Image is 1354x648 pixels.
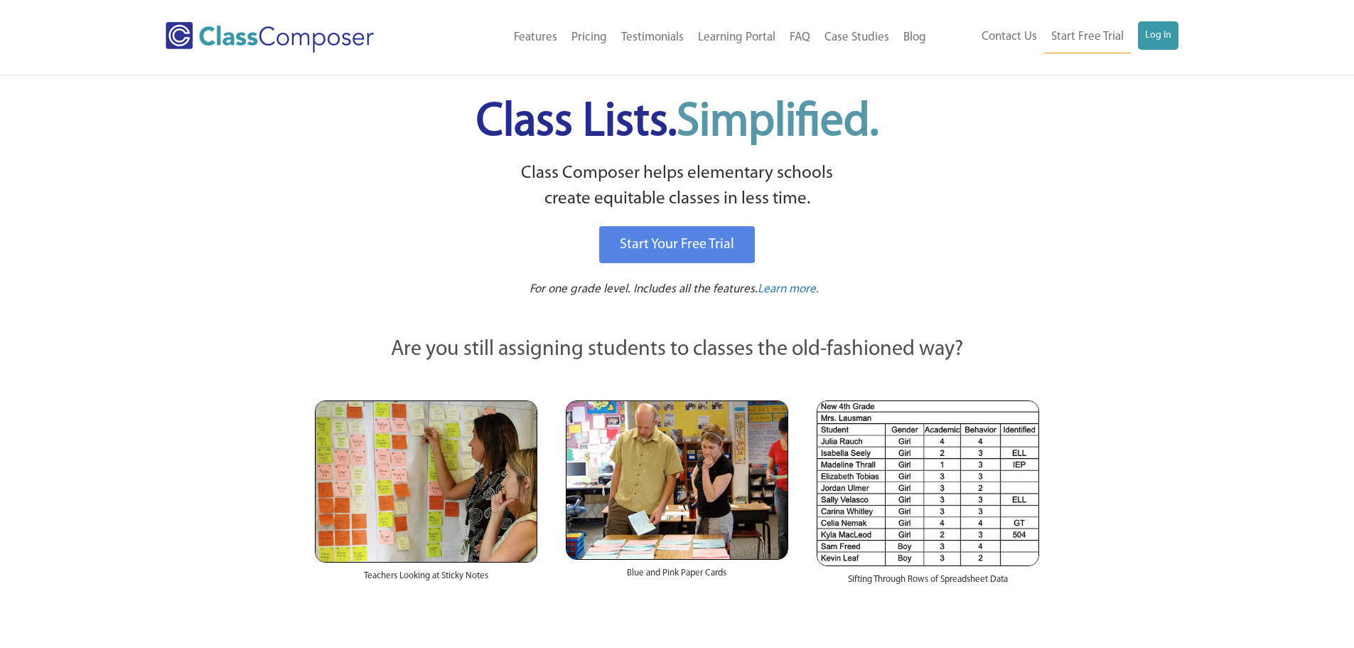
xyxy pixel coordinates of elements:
p: Are you still assigning students to classes the old-fashioned way? [315,334,1040,366]
a: Log In [1138,21,1178,50]
a: Testimonials [614,22,691,53]
a: Learn more. [758,281,819,299]
span: Learn more. [758,283,819,295]
a: Features [507,22,564,53]
a: Blog [896,22,933,53]
div: Blue and Pink Paper Cards [566,560,788,594]
img: Spreadsheets [817,400,1039,566]
a: Contact Us [974,21,1044,53]
span: Class Lists. [476,100,879,146]
div: Sifting Through Rows of Spreadsheet Data [817,566,1039,600]
img: Teachers Looking at Sticky Notes [315,400,537,563]
a: Case Studies [817,22,896,53]
a: FAQ [783,22,817,53]
span: Start Your Free Trial [620,238,734,252]
img: Blue and Pink Paper Cards [566,400,788,559]
img: Class Composer [166,22,374,53]
nav: Header Menu [933,21,1178,53]
a: Start Free Trial [1044,21,1131,53]
span: For one grade level. Includes all the features. [530,283,758,295]
a: Pricing [564,22,614,53]
nav: Header Menu [432,22,933,53]
span: Simplified. [677,100,879,146]
p: Class Composer helps elementary schools create equitable classes in less time. [313,161,1042,213]
div: Teachers Looking at Sticky Notes [315,563,537,597]
a: Start Your Free Trial [599,226,755,263]
a: Learning Portal [691,22,783,53]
